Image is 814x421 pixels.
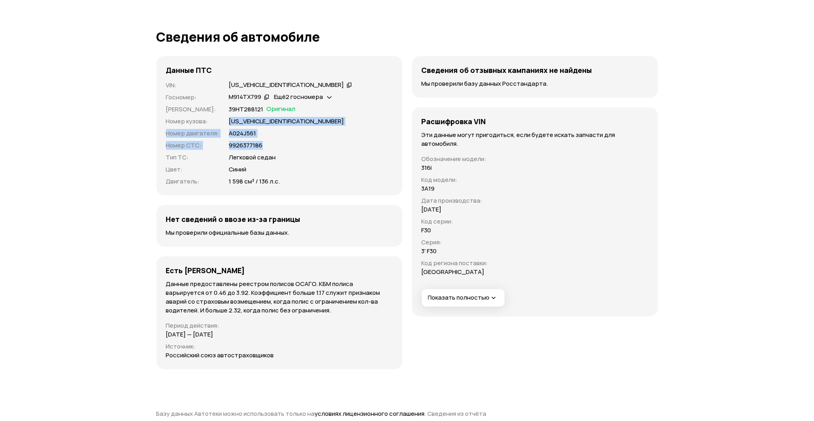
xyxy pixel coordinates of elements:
p: А024J561 [229,129,256,138]
p: Двигатель : [166,177,219,186]
p: Мы проверили официальные базы данных. [166,228,393,237]
p: Синий [229,165,247,174]
p: Код серии : [422,217,488,226]
p: Номер кузова : [166,117,219,126]
p: 9926377186 [229,141,263,150]
p: 39НТ288121 [229,105,264,114]
p: Источник : [166,342,393,351]
h4: Данные ПТС [166,66,212,75]
p: Цвет : [166,165,219,174]
h1: Сведения об автомобиле [156,30,658,44]
p: 3' F30 [422,247,437,256]
button: Показать полностью [422,289,505,307]
h4: Расшифровка VIN [422,117,486,126]
p: [US_VEHICLE_IDENTIFICATION_NUMBER] [229,117,344,126]
p: [DATE] [422,205,442,214]
p: Период действия : [166,321,393,330]
p: Эти данные могут пригодиться, если будете искать запчасти для автомобиля. [422,131,648,148]
div: [US_VEHICLE_IDENTIFICATION_NUMBER] [229,81,344,89]
p: 1 598 см³ / 136 л.с. [229,177,280,186]
p: VIN : [166,81,219,90]
span: Оригинал [267,105,296,114]
p: [GEOGRAPHIC_DATA] [422,268,485,276]
p: Мы проверили базу данных Росстандарта. [422,79,648,88]
p: [DATE] — [DATE] [166,330,213,339]
h4: Сведения об отзывных кампаниях не найдены [422,66,592,75]
p: Номер двигателя : [166,129,219,138]
p: Данные предоставлены реестром полисов ОСАГО. КБМ полиса варьируется от 0.46 до 3.92. Коэффициент ... [166,280,393,315]
p: 3A19 [422,184,435,193]
p: Российский союз автостраховщиков [166,351,274,360]
p: Код региона поставки : [422,259,488,268]
a: условиях лицензионного соглашения [315,409,425,418]
p: Номер СТС : [166,141,219,150]
p: F30 [422,226,431,235]
div: М914ТХ799 [229,93,262,101]
h4: Есть [PERSON_NAME] [166,266,245,275]
p: Тип ТС : [166,153,219,162]
p: Серия : [422,238,488,247]
p: 316i [422,163,432,172]
p: Код модели : [422,175,488,184]
p: [PERSON_NAME] : [166,105,219,114]
h4: Нет сведений о ввозе из-за границы [166,215,300,224]
p: Дата производства : [422,196,488,205]
p: Госномер : [166,93,219,102]
span: Показать полностью [428,294,498,302]
p: Обозначение модели : [422,155,488,163]
span: Ещё 2 госномера [274,93,323,101]
p: Легковой седан [229,153,276,162]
